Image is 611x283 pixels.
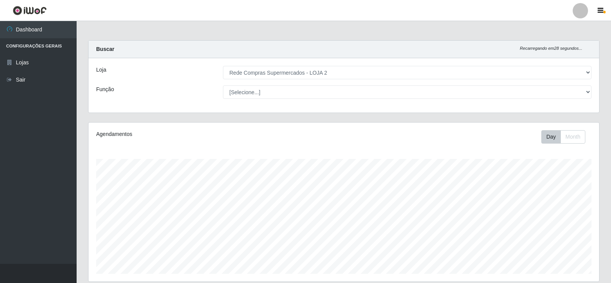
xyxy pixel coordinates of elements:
[96,130,296,138] div: Agendamentos
[541,130,561,144] button: Day
[541,130,585,144] div: First group
[96,46,114,52] strong: Buscar
[560,130,585,144] button: Month
[13,6,47,15] img: CoreUI Logo
[96,66,106,74] label: Loja
[96,85,114,93] label: Função
[520,46,582,51] i: Recarregando em 28 segundos...
[541,130,591,144] div: Toolbar with button groups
